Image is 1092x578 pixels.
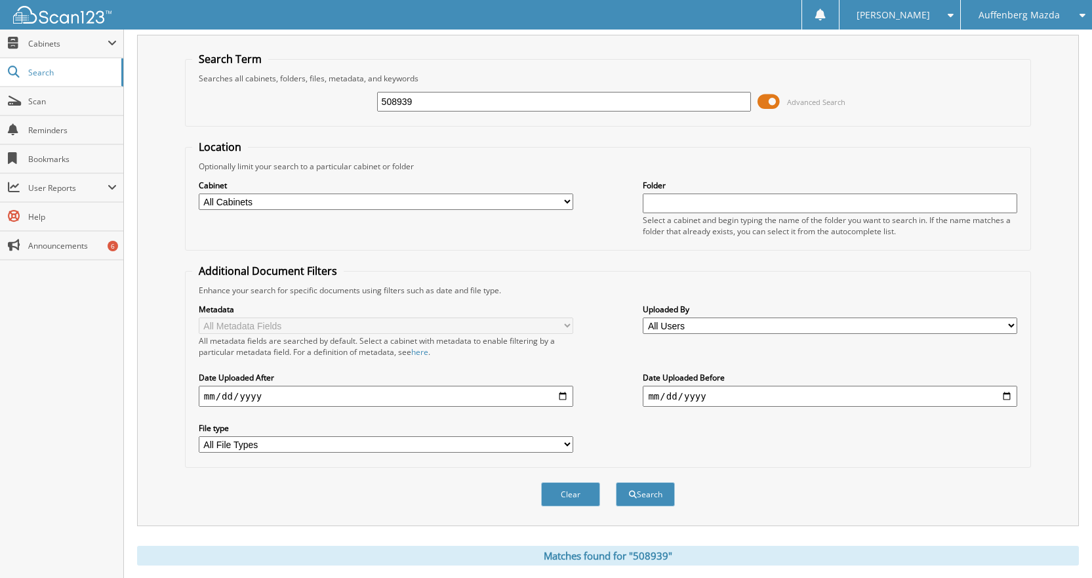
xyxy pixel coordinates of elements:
label: Metadata [199,304,573,315]
legend: Search Term [192,52,268,66]
div: Optionally limit your search to a particular cabinet or folder [192,161,1024,172]
label: Cabinet [199,180,573,191]
label: Folder [643,180,1017,191]
label: File type [199,423,573,434]
span: Reminders [28,125,117,136]
input: start [199,386,573,407]
div: 6 [108,241,118,251]
legend: Additional Document Filters [192,264,344,278]
span: [PERSON_NAME] [857,11,930,19]
span: User Reports [28,182,108,194]
a: here [411,346,428,358]
label: Uploaded By [643,304,1017,315]
div: Enhance your search for specific documents using filters such as date and file type. [192,285,1024,296]
label: Date Uploaded Before [643,372,1017,383]
iframe: Chat Widget [1026,515,1092,578]
legend: Location [192,140,248,154]
span: Bookmarks [28,154,117,165]
img: scan123-logo-white.svg [13,6,111,24]
div: Select a cabinet and begin typing the name of the folder you want to search in. If the name match... [643,215,1017,237]
button: Clear [541,482,600,506]
input: end [643,386,1017,407]
div: Searches all cabinets, folders, files, metadata, and keywords [192,73,1024,84]
span: Announcements [28,240,117,251]
span: Auffenberg Mazda [979,11,1060,19]
span: Search [28,67,115,78]
label: Date Uploaded After [199,372,573,383]
span: Advanced Search [787,97,845,107]
span: Cabinets [28,38,108,49]
button: Search [616,482,675,506]
span: Scan [28,96,117,107]
span: Help [28,211,117,222]
div: Matches found for "508939" [137,546,1079,566]
div: All metadata fields are searched by default. Select a cabinet with metadata to enable filtering b... [199,335,573,358]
